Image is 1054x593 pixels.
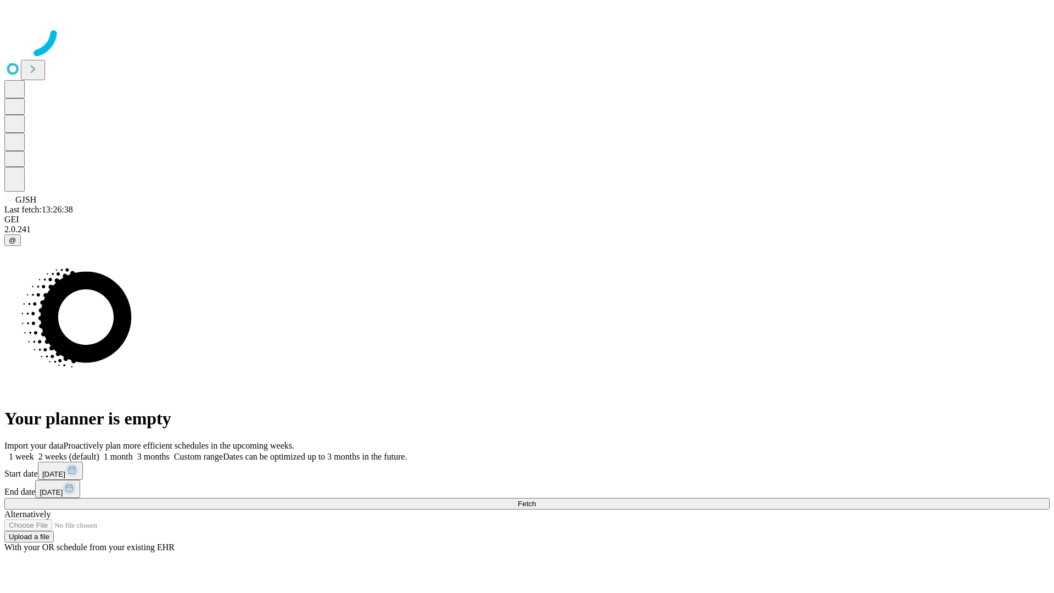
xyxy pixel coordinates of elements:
[223,452,407,461] span: Dates can be optimized up to 3 months in the future.
[64,441,294,450] span: Proactively plan more efficient schedules in the upcoming weeks.
[4,531,54,542] button: Upload a file
[4,409,1050,429] h1: Your planner is empty
[4,215,1050,225] div: GEI
[4,542,175,552] span: With your OR schedule from your existing EHR
[15,195,36,204] span: GJSH
[4,225,1050,234] div: 2.0.241
[4,234,21,246] button: @
[38,462,83,480] button: [DATE]
[38,452,99,461] span: 2 weeks (default)
[4,462,1050,480] div: Start date
[518,500,536,508] span: Fetch
[4,205,73,214] span: Last fetch: 13:26:38
[40,488,63,496] span: [DATE]
[9,236,16,244] span: @
[4,480,1050,498] div: End date
[35,480,80,498] button: [DATE]
[174,452,223,461] span: Custom range
[4,510,51,519] span: Alternatively
[104,452,133,461] span: 1 month
[4,441,64,450] span: Import your data
[4,498,1050,510] button: Fetch
[9,452,34,461] span: 1 week
[137,452,170,461] span: 3 months
[42,470,65,478] span: [DATE]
